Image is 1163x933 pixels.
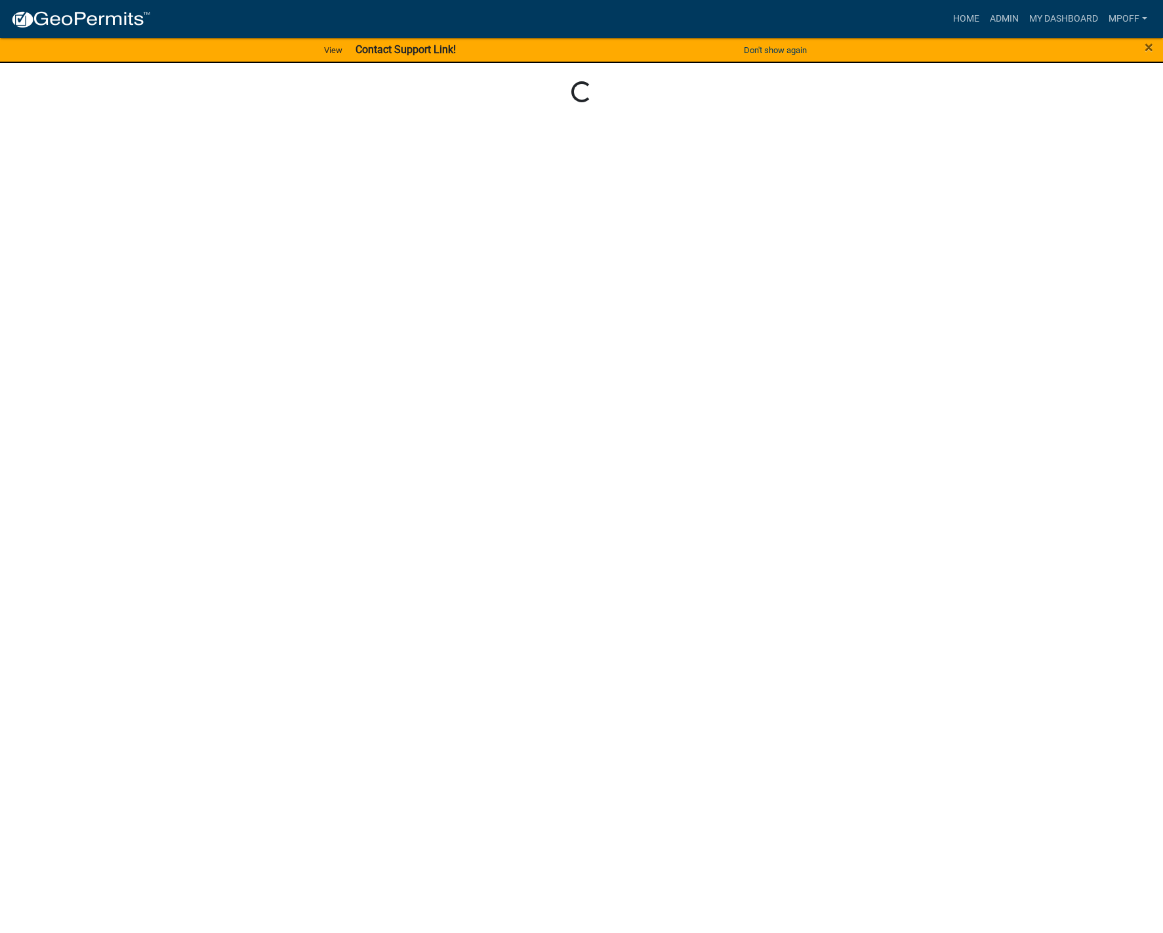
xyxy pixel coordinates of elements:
a: Home [948,7,985,31]
a: My Dashboard [1024,7,1103,31]
a: View [319,39,348,61]
span: × [1145,38,1153,56]
button: Close [1145,39,1153,55]
strong: Contact Support Link! [356,43,456,56]
button: Don't show again [739,39,812,61]
a: mpoff [1103,7,1153,31]
a: Admin [985,7,1024,31]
